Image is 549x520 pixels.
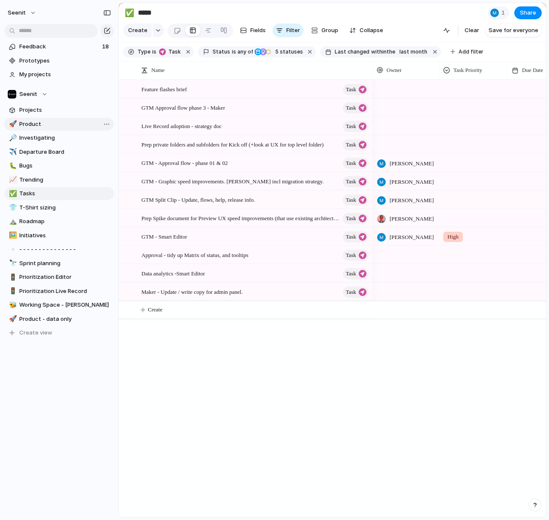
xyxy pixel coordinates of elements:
[4,131,114,144] div: 🔎Investigating
[445,46,489,58] button: Add filter
[9,258,15,268] div: 🔭
[343,250,369,261] button: Task
[343,213,369,224] button: Task
[4,159,114,172] a: 🐛Bugs
[8,148,16,156] button: ✈️
[9,203,15,212] div: 👕
[4,285,114,298] div: 🚦Prioritization Live Record
[232,48,236,56] span: is
[141,121,222,131] span: Live Record adoption - strategy doc
[346,231,356,243] span: Task
[346,249,356,261] span: Task
[141,176,324,186] span: GTM - Graphic speed improvements. [PERSON_NAME] incl migration strategy.
[9,175,15,185] div: 📈
[141,231,187,241] span: GTM - Smart Editor
[346,194,356,206] span: Task
[390,215,434,223] span: [PERSON_NAME]
[501,9,507,17] span: 1
[520,9,536,17] span: Share
[4,326,114,339] button: Create view
[19,106,111,114] span: Projects
[307,24,342,37] button: Group
[343,287,369,298] button: Task
[8,287,16,296] button: 🚦
[4,271,114,284] a: 🚦Prioritization Editor
[8,176,16,184] button: 📈
[157,47,183,57] button: Task
[141,213,340,223] span: Prep Spike document for Preview UX speed improvements (that use existing architecture)
[141,287,243,296] span: Maker - Update / write copy for admin panel.
[343,194,369,206] button: Task
[19,245,111,254] span: - - - - - - - - - - - - - - -
[19,231,111,240] span: Initiatives
[343,176,369,187] button: Task
[273,48,280,55] span: 5
[9,119,15,129] div: 🚀
[9,272,15,282] div: 🚦
[141,268,205,278] span: Data analytics -Smart Editor
[4,243,114,256] div: ▫️- - - - - - - - - - - - - - -
[346,212,356,224] span: Task
[166,48,181,56] span: Task
[343,231,369,242] button: Task
[9,230,15,240] div: 🖼️
[4,257,114,270] div: 🔭Sprint planning
[273,48,303,56] span: statuses
[9,314,15,324] div: 🚀
[250,26,266,35] span: Fields
[4,229,114,242] div: 🖼️Initiatives
[4,146,114,158] div: ✈️Departure Board
[19,42,99,51] span: Feedback
[371,48,395,56] span: within the
[9,161,15,171] div: 🐛
[346,268,356,280] span: Task
[461,24,483,37] button: Clear
[19,70,111,79] span: My projects
[343,268,369,279] button: Task
[485,24,542,37] button: Save for everyone
[19,301,111,309] span: Working Space - [PERSON_NAME]
[4,88,114,101] button: Seenit
[141,250,249,260] span: Approval - tidy up Matrix of status, and tooltips
[459,48,483,56] span: Add filter
[4,299,114,311] div: 🐝Working Space - [PERSON_NAME]
[335,48,369,56] span: Last changed
[8,9,26,17] span: Seenit
[4,118,114,131] div: 🚀Product
[230,47,255,57] button: isany of
[9,147,15,157] div: ✈️
[19,287,111,296] span: Prioritization Live Record
[8,259,16,268] button: 🔭
[19,189,111,198] span: Tasks
[4,215,114,228] a: ⛰️Roadmap
[346,176,356,188] span: Task
[522,66,543,75] span: Due Date
[453,66,482,75] span: Task Priority
[8,217,16,226] button: ⛰️
[237,24,269,37] button: Fields
[396,47,430,57] button: last month
[8,245,16,254] button: ▫️
[8,301,16,309] button: 🐝
[489,26,538,35] span: Save for everyone
[346,157,356,169] span: Task
[8,189,16,198] button: ✅
[152,48,156,56] span: is
[399,48,427,56] span: last month
[346,24,387,37] button: Collapse
[4,201,114,214] a: 👕T-Shirt sizing
[9,245,15,254] div: ▫️
[19,90,37,99] span: Seenit
[141,158,228,167] span: GTM - Approval flow - phase 01 & 02
[514,6,542,19] button: Share
[8,203,16,212] button: 👕
[4,104,114,117] a: Projects
[141,84,187,94] span: Feature flashes brief
[343,139,369,150] button: Task
[346,139,356,151] span: Task
[213,48,230,56] span: Status
[8,120,16,129] button: 🚀
[9,133,15,143] div: 🔎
